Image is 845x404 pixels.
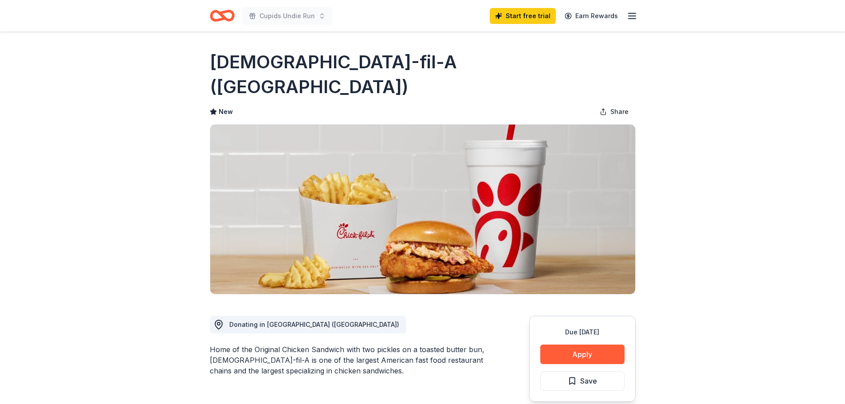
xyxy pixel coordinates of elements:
[540,345,625,364] button: Apply
[210,344,487,376] div: Home of the Original Chicken Sandwich with two pickles on a toasted butter bun, [DEMOGRAPHIC_DATA...
[490,8,556,24] a: Start free trial
[593,103,636,121] button: Share
[610,106,629,117] span: Share
[219,106,233,117] span: New
[210,50,636,99] h1: [DEMOGRAPHIC_DATA]-fil-A ([GEOGRAPHIC_DATA])
[210,125,635,294] img: Image for Chick-fil-A (Dallas Frankford Road)
[559,8,623,24] a: Earn Rewards
[580,375,597,387] span: Save
[259,11,315,21] span: Cupids Undie Run
[210,5,235,26] a: Home
[540,327,625,337] div: Due [DATE]
[242,7,333,25] button: Cupids Undie Run
[229,321,399,328] span: Donating in [GEOGRAPHIC_DATA] ([GEOGRAPHIC_DATA])
[540,371,625,391] button: Save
